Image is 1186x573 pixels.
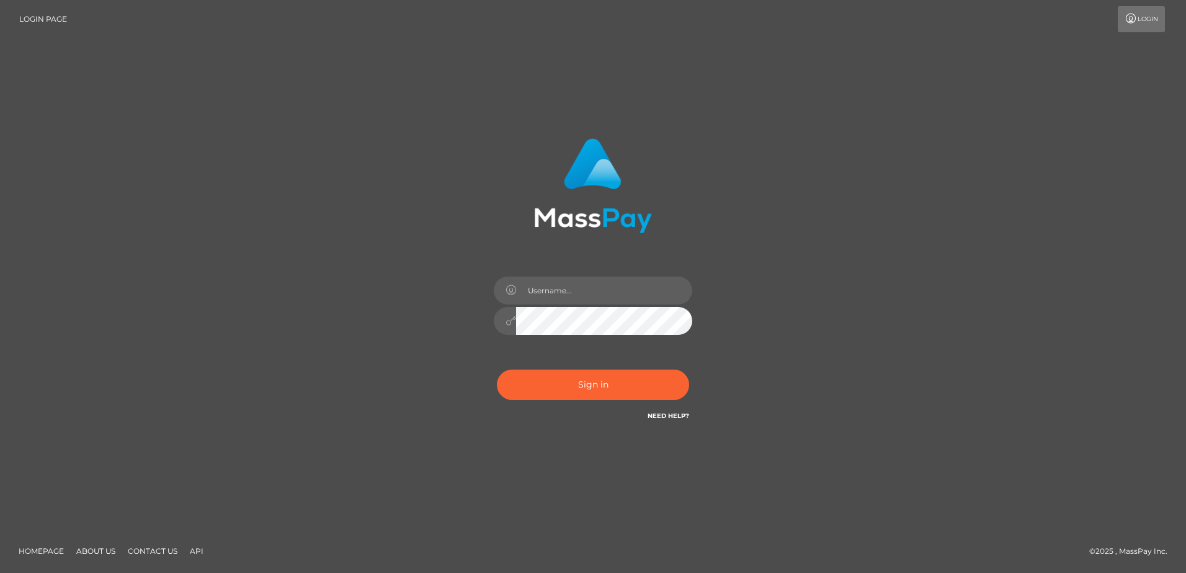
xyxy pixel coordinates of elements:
a: Need Help? [648,412,689,420]
a: Login [1118,6,1165,32]
a: Contact Us [123,541,182,561]
div: © 2025 , MassPay Inc. [1089,544,1177,558]
a: Homepage [14,541,69,561]
input: Username... [516,277,692,304]
a: API [185,541,208,561]
a: Login Page [19,6,67,32]
a: About Us [71,541,120,561]
button: Sign in [497,370,689,400]
img: MassPay Login [534,138,652,233]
